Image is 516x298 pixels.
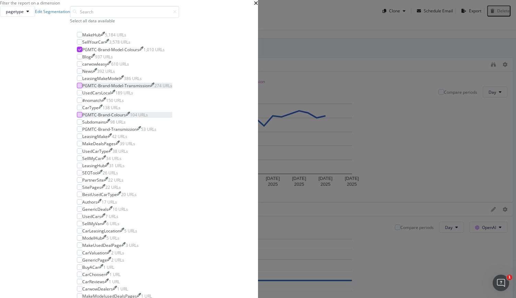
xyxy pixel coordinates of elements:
[507,275,512,280] span: 1
[124,76,142,81] div: 386 URLs
[115,90,133,96] div: 189 URLs
[120,141,135,147] div: 39 URLs
[82,214,101,219] div: UsedCars
[82,134,108,139] div: LeasingMake
[105,32,126,38] div: 5,184 URLs
[106,156,121,161] div: 34 URLs
[111,257,124,263] div: 2 URLs
[82,221,102,227] div: SellMyVan
[82,250,107,256] div: CarValuation
[82,272,105,277] div: CarChooser
[108,177,124,183] div: 22 URLs
[112,134,127,139] div: 42 URLs
[110,119,126,125] div: 98 URLs
[113,206,128,212] div: 10 URLs
[117,286,128,292] div: 1 URL
[82,163,105,169] div: LeasingHub
[109,39,130,45] div: 3,578 URLs
[82,156,102,161] div: SellMyCar
[82,90,111,96] div: UsedCarsLocal
[97,68,115,74] div: 392 URLs
[109,279,120,285] div: 1 URL
[126,242,139,248] div: 3 URLs
[154,83,172,89] div: 274 URLs
[106,235,119,241] div: 5 URLs
[82,177,104,183] div: PartnerSite
[6,9,24,14] span: pagetype
[82,242,121,248] div: MakeUsedDealPage
[130,112,148,118] div: 104 URLs
[111,61,129,67] div: 610 URLs
[82,264,99,270] div: BuyACar
[106,98,124,103] div: 150 URLs
[82,184,101,190] div: SitePages
[82,119,106,125] div: Subdomains
[82,32,101,38] div: MakeHub
[111,250,124,256] div: 2 URLs
[109,272,120,277] div: 1 URL
[121,192,137,197] div: 20 URLs
[82,39,105,45] div: SellYourCar
[493,275,509,291] iframe: Intercom live chat
[141,126,156,132] div: 53 URLs
[82,286,113,292] div: CarwowDealers
[82,61,107,67] div: carwowleasy
[109,163,125,169] div: 31 URLs
[106,221,119,227] div: 6 URLs
[105,184,121,190] div: 22 URLs
[70,18,179,24] div: Select all data available
[143,47,165,53] div: 1,010 URLs
[82,47,139,53] div: PGMTC-Brand-Model-Colours
[82,126,137,132] div: PGMTC-Brand-Transmission
[102,199,117,205] div: 17 URLs
[82,68,93,74] div: News
[82,83,150,89] div: PGMTC-Brand-Model-Transmission
[35,9,70,14] a: Edit Segmentation
[70,6,179,18] input: Search
[82,54,91,60] div: Blog
[82,141,116,147] div: MakeDealsPages
[113,148,128,154] div: 38 URLs
[124,228,137,234] div: 5 URLs
[82,257,107,263] div: GenericPage
[82,235,102,241] div: ModelHub
[82,170,98,176] div: SEOTool
[82,98,102,103] div: #nomatch
[82,112,126,118] div: PGMTC-Brand-Colours
[82,192,117,197] div: BestUsedCarType
[103,264,114,270] div: 1 URL
[82,76,120,81] div: LeasingMakeModel
[105,214,118,219] div: 7 URLs
[82,199,97,205] div: Authors
[82,228,120,234] div: CarLeasingLocation
[82,206,108,212] div: GenericDeals
[95,54,113,60] div: 937 URLs
[82,279,105,285] div: CarReviews
[82,105,98,111] div: CarType
[82,148,108,154] div: UsedCarType
[103,170,118,176] div: 26 URLs
[103,105,120,111] div: 138 URLs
